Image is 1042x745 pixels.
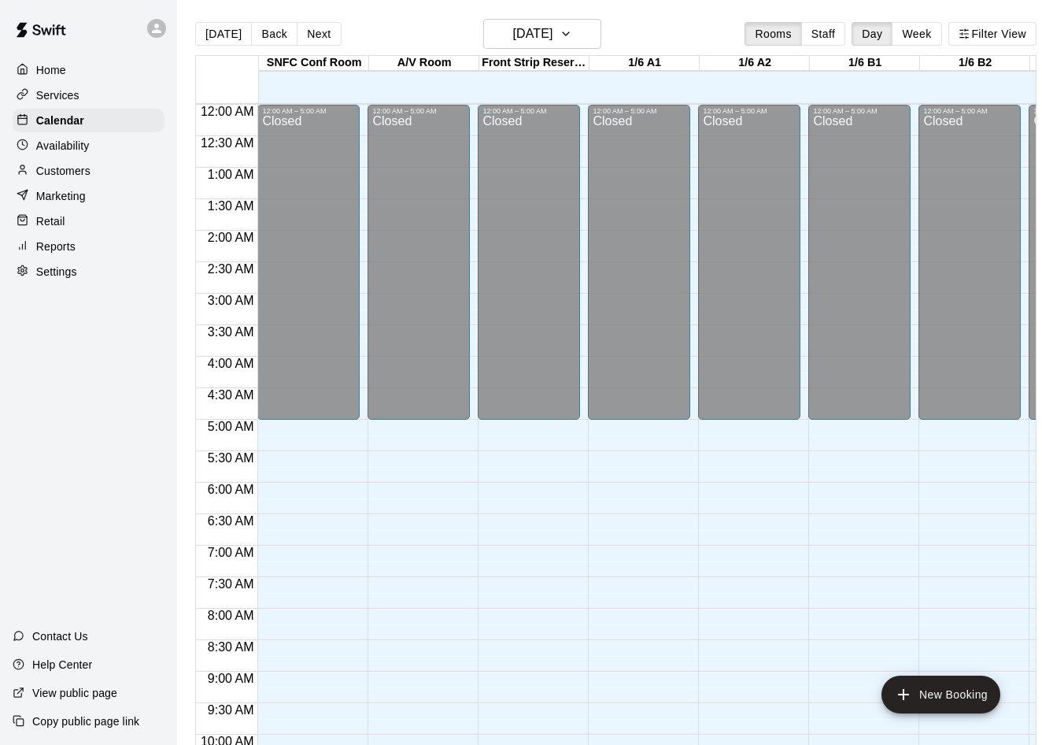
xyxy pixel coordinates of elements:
[204,420,258,433] span: 5:00 AM
[204,231,258,244] span: 2:00 AM
[13,260,164,284] a: Settings
[478,105,580,420] div: 12:00 AM – 5:00 AM: Closed
[204,451,258,465] span: 5:30 AM
[593,115,685,425] div: Closed
[482,107,575,115] div: 12:00 AM – 5:00 AM
[36,239,76,254] p: Reports
[204,168,258,181] span: 1:00 AM
[36,213,65,229] p: Retail
[482,115,575,425] div: Closed
[36,62,66,78] p: Home
[881,676,1000,713] button: add
[259,56,369,71] div: SNFC Conf Room
[204,577,258,591] span: 7:30 AM
[36,87,79,103] p: Services
[204,199,258,213] span: 1:30 AM
[483,19,601,49] button: [DATE]
[920,56,1030,71] div: 1/6 B2
[204,703,258,717] span: 9:30 AM
[204,357,258,370] span: 4:00 AM
[703,107,796,115] div: 12:00 AM – 5:00 AM
[36,163,91,179] p: Customers
[36,188,86,204] p: Marketing
[745,22,801,46] button: Rooms
[204,514,258,528] span: 6:30 AM
[923,107,1016,115] div: 12:00 AM – 5:00 AM
[801,22,846,46] button: Staff
[195,22,252,46] button: [DATE]
[204,325,258,339] span: 3:30 AM
[13,109,164,132] a: Calendar
[262,107,355,115] div: 12:00 AM – 5:00 AM
[257,105,360,420] div: 12:00 AM – 5:00 AM: Closed
[13,209,164,233] a: Retail
[204,483,258,496] span: 6:00 AM
[368,105,470,420] div: 12:00 AM – 5:00 AM: Closed
[372,115,465,425] div: Closed
[204,262,258,276] span: 2:30 AM
[297,22,341,46] button: Next
[204,609,258,622] span: 8:00 AM
[204,640,258,654] span: 8:30 AM
[700,56,810,71] div: 1/6 A2
[204,294,258,307] span: 3:00 AM
[13,83,164,107] a: Services
[13,159,164,183] a: Customers
[369,56,479,71] div: A/V Room
[589,56,700,71] div: 1/6 A1
[32,713,139,729] p: Copy public page link
[813,107,906,115] div: 12:00 AM – 5:00 AM
[197,105,258,118] span: 12:00 AM
[32,685,117,701] p: View public page
[13,235,164,258] a: Reports
[703,115,796,425] div: Closed
[892,22,941,46] button: Week
[204,672,258,685] span: 9:00 AM
[808,105,911,420] div: 12:00 AM – 5:00 AM: Closed
[36,264,77,280] p: Settings
[813,115,906,425] div: Closed
[698,105,800,420] div: 12:00 AM – 5:00 AM: Closed
[918,105,1021,420] div: 12:00 AM – 5:00 AM: Closed
[36,138,90,154] p: Availability
[32,628,88,644] p: Contact Us
[197,136,258,150] span: 12:30 AM
[593,107,685,115] div: 12:00 AM – 5:00 AM
[32,657,92,673] p: Help Center
[948,22,1036,46] button: Filter View
[36,113,84,128] p: Calendar
[204,388,258,402] span: 4:30 AM
[251,22,297,46] button: Back
[13,134,164,158] a: Availability
[512,23,552,45] h6: [DATE]
[372,107,465,115] div: 12:00 AM – 5:00 AM
[13,184,164,208] a: Marketing
[479,56,589,71] div: Front Strip Reservation
[204,546,258,559] span: 7:00 AM
[810,56,920,71] div: 1/6 B1
[588,105,690,420] div: 12:00 AM – 5:00 AM: Closed
[13,58,164,82] a: Home
[852,22,892,46] button: Day
[923,115,1016,425] div: Closed
[262,115,355,425] div: Closed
